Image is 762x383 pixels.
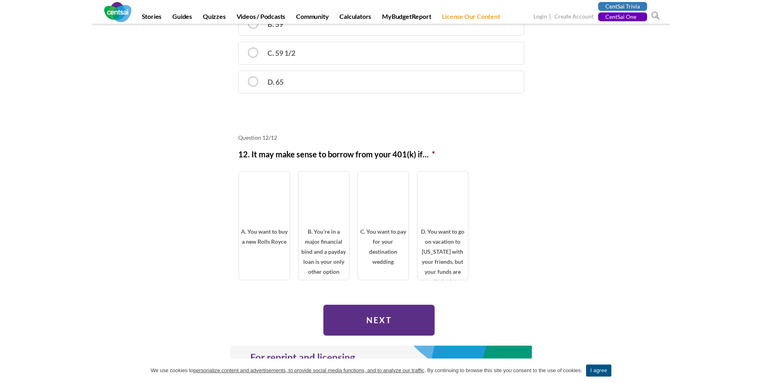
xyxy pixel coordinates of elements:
a: Quizzes [198,12,231,24]
a: License Our Content [437,12,505,24]
label: D. 65 [238,71,524,94]
a: Videos / Podcasts [232,12,290,24]
label: C. 59 1/2 [238,42,524,65]
input: Next [323,305,435,336]
a: I agree [748,367,756,375]
span: | [548,12,553,21]
li: Question 12/12 [238,134,524,142]
a: Create Account [554,13,594,21]
span: D. You want to go on vacation to [US_STATE] with your friends, but your funds are limited [417,226,468,280]
a: I agree [586,365,611,377]
a: MyBudgetReport [377,12,436,24]
span: B. You’re in a major financial bind and a payday loan is your only other option [298,226,349,280]
img: CentSai [104,2,131,22]
a: Guides [168,12,197,24]
span: A. You want to buy a new Rolls Royce [239,226,290,280]
a: CentSai Trivia [598,2,647,11]
span: We use cookies to . By continuing to browse this site you consent to the use of cookies. [151,367,582,375]
a: Community [291,12,333,24]
a: Calculators [335,12,376,24]
a: CentSai One [598,12,647,21]
a: Login [533,13,547,21]
label: 12. It may make sense to borrow from your 401(k) if… [238,148,435,161]
u: personalize content and advertisements, to provide social media functions, and to analyze our tra... [193,367,424,373]
span: C. You want to pay for your destination wedding [358,226,409,280]
a: Stories [137,12,167,24]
